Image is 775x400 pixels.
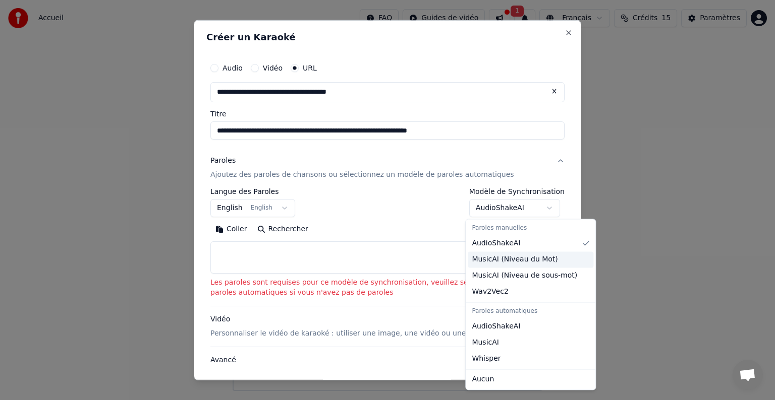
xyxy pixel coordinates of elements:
span: Whisper [472,354,501,364]
span: AudioShakeAI [472,321,520,331]
span: AudioShakeAI [472,238,520,248]
div: Paroles manuelles [468,221,593,235]
span: MusicAI ( Niveau du Mot ) [472,254,558,264]
span: MusicAI [472,338,499,348]
div: Paroles automatiques [468,304,593,318]
span: MusicAI ( Niveau de sous-mot ) [472,271,577,281]
span: Aucun [472,374,494,384]
span: Wav2Vec2 [472,287,508,297]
